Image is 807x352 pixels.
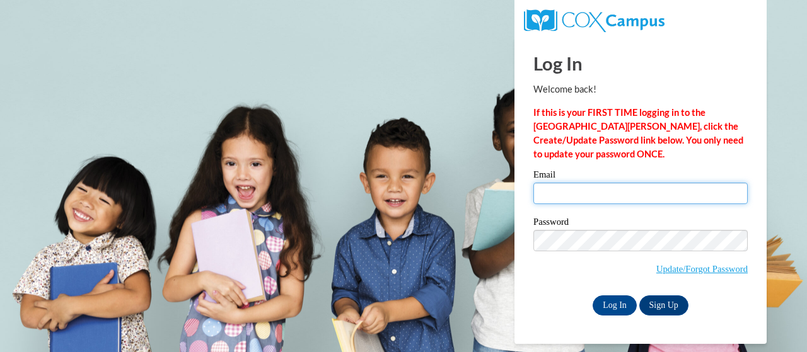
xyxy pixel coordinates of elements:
a: Update/Forgot Password [656,264,748,274]
img: COX Campus [524,9,665,32]
h1: Log In [533,50,748,76]
label: Password [533,217,748,230]
a: Sign Up [639,295,688,315]
input: Log In [593,295,637,315]
p: Welcome back! [533,82,748,96]
label: Email [533,170,748,183]
a: COX Campus [524,14,665,25]
strong: If this is your FIRST TIME logging in to the [GEOGRAPHIC_DATA][PERSON_NAME], click the Create/Upd... [533,107,743,159]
